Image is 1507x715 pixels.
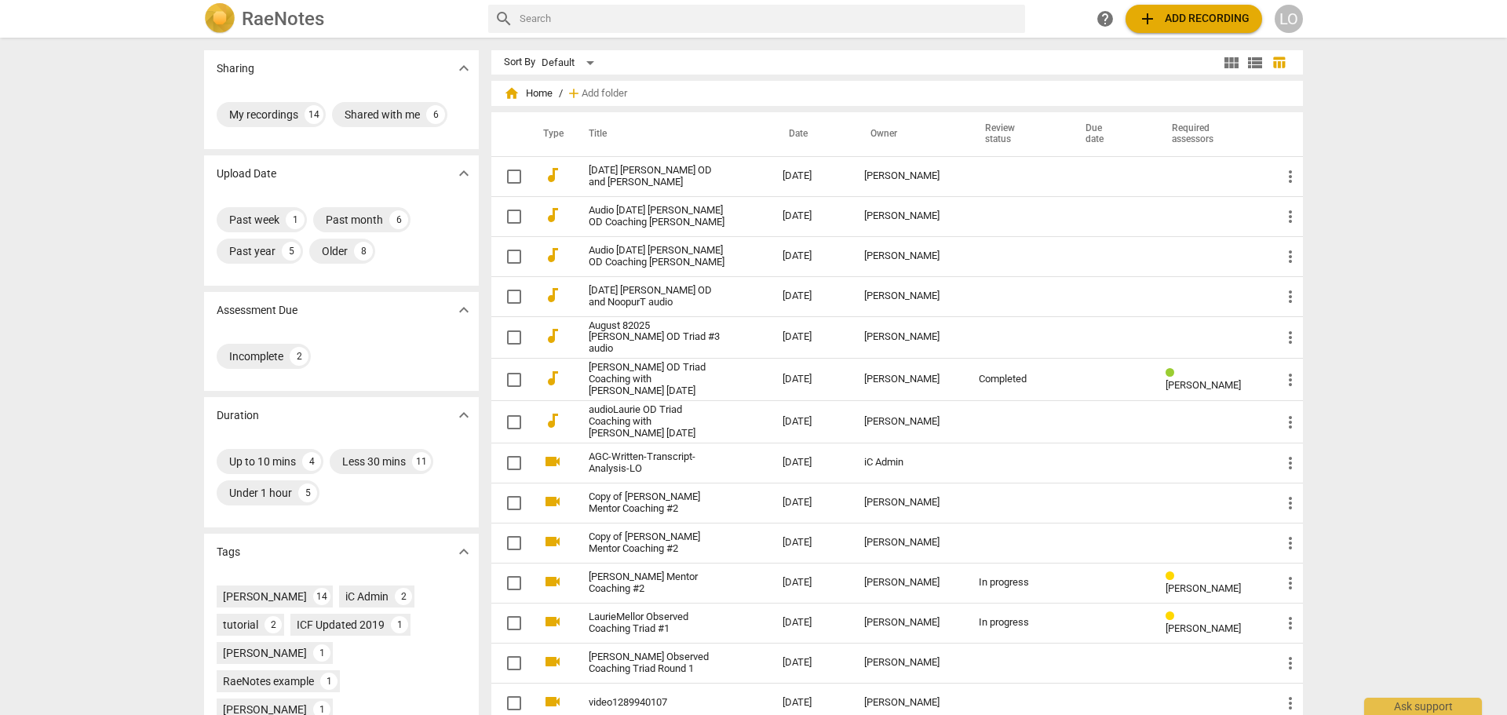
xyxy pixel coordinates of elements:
[589,245,726,268] a: Audio [DATE] [PERSON_NAME] OD Coaching [PERSON_NAME]
[770,643,852,683] td: [DATE]
[305,105,323,124] div: 14
[1281,494,1300,513] span: more_vert
[589,697,726,709] a: video1289940107
[302,452,321,471] div: 4
[864,170,954,182] div: [PERSON_NAME]
[770,316,852,359] td: [DATE]
[204,3,235,35] img: Logo
[589,491,726,515] a: Copy of [PERSON_NAME] Mentor Coaching #2
[322,243,348,259] div: Older
[282,242,301,261] div: 5
[1281,207,1300,226] span: more_vert
[298,483,317,502] div: 5
[217,166,276,182] p: Upload Date
[864,331,954,343] div: [PERSON_NAME]
[1220,51,1243,75] button: Tile view
[1096,9,1115,28] span: help
[543,572,562,591] span: videocam
[864,617,954,629] div: [PERSON_NAME]
[559,88,563,100] span: /
[454,164,473,183] span: expand_more
[979,577,1054,589] div: In progress
[391,616,408,633] div: 1
[864,250,954,262] div: [PERSON_NAME]
[504,86,553,101] span: Home
[286,210,305,229] div: 1
[589,571,726,595] a: [PERSON_NAME] Mentor Coaching #2
[589,611,726,635] a: LaurieMellor Observed Coaching Triad #1
[313,588,330,605] div: 14
[864,374,954,385] div: [PERSON_NAME]
[452,540,476,564] button: Show more
[864,416,954,428] div: [PERSON_NAME]
[770,112,852,156] th: Date
[589,362,726,397] a: [PERSON_NAME] OD Triad Coaching with [PERSON_NAME] [DATE]
[504,57,535,68] div: Sort By
[389,210,408,229] div: 6
[313,644,330,662] div: 1
[1281,247,1300,266] span: more_vert
[1281,167,1300,186] span: more_vert
[1222,53,1241,72] span: view_module
[543,326,562,345] span: audiotrack
[543,411,562,430] span: audiotrack
[452,57,476,80] button: Show more
[265,616,282,633] div: 2
[229,485,292,501] div: Under 1 hour
[966,112,1067,156] th: Review status
[543,206,562,224] span: audiotrack
[242,8,324,30] h2: RaeNotes
[543,166,562,184] span: audiotrack
[770,563,852,603] td: [DATE]
[1166,582,1241,594] span: [PERSON_NAME]
[589,404,726,440] a: audioLaurie OD Triad Coaching with [PERSON_NAME] [DATE]
[229,348,283,364] div: Incomplete
[770,523,852,563] td: [DATE]
[864,290,954,302] div: [PERSON_NAME]
[589,651,726,675] a: [PERSON_NAME] Observed Coaching Triad Round 1
[354,242,373,261] div: 8
[770,196,852,236] td: [DATE]
[345,589,389,604] div: iC Admin
[229,212,279,228] div: Past week
[229,454,296,469] div: Up to 10 mins
[589,165,726,188] a: [DATE] [PERSON_NAME] OD and [PERSON_NAME]
[1166,379,1241,391] span: [PERSON_NAME]
[217,407,259,424] p: Duration
[1166,622,1241,634] span: [PERSON_NAME]
[1281,454,1300,472] span: more_vert
[1166,571,1180,582] span: Review status: in progress
[494,9,513,28] span: search
[452,162,476,185] button: Show more
[543,492,562,511] span: videocam
[770,443,852,483] td: [DATE]
[1138,9,1250,28] span: Add recording
[1138,9,1157,28] span: add
[229,243,275,259] div: Past year
[1166,611,1180,622] span: Review status: in progress
[979,374,1054,385] div: Completed
[543,532,562,551] span: videocam
[1281,654,1300,673] span: more_vert
[864,697,954,709] div: [PERSON_NAME]
[1243,51,1267,75] button: List view
[864,657,954,669] div: [PERSON_NAME]
[543,612,562,631] span: videocam
[229,107,298,122] div: My recordings
[570,112,770,156] th: Title
[770,603,852,643] td: [DATE]
[1281,370,1300,389] span: more_vert
[1246,53,1264,72] span: view_list
[454,59,473,78] span: expand_more
[395,588,412,605] div: 2
[770,156,852,196] td: [DATE]
[452,298,476,322] button: Show more
[452,403,476,427] button: Show more
[589,320,726,356] a: August 82025 [PERSON_NAME] OD Triad #3 audio
[342,454,406,469] div: Less 30 mins
[504,86,520,101] span: home
[454,542,473,561] span: expand_more
[1166,367,1180,379] span: Review status: completed
[1275,5,1303,33] button: LO
[217,60,254,77] p: Sharing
